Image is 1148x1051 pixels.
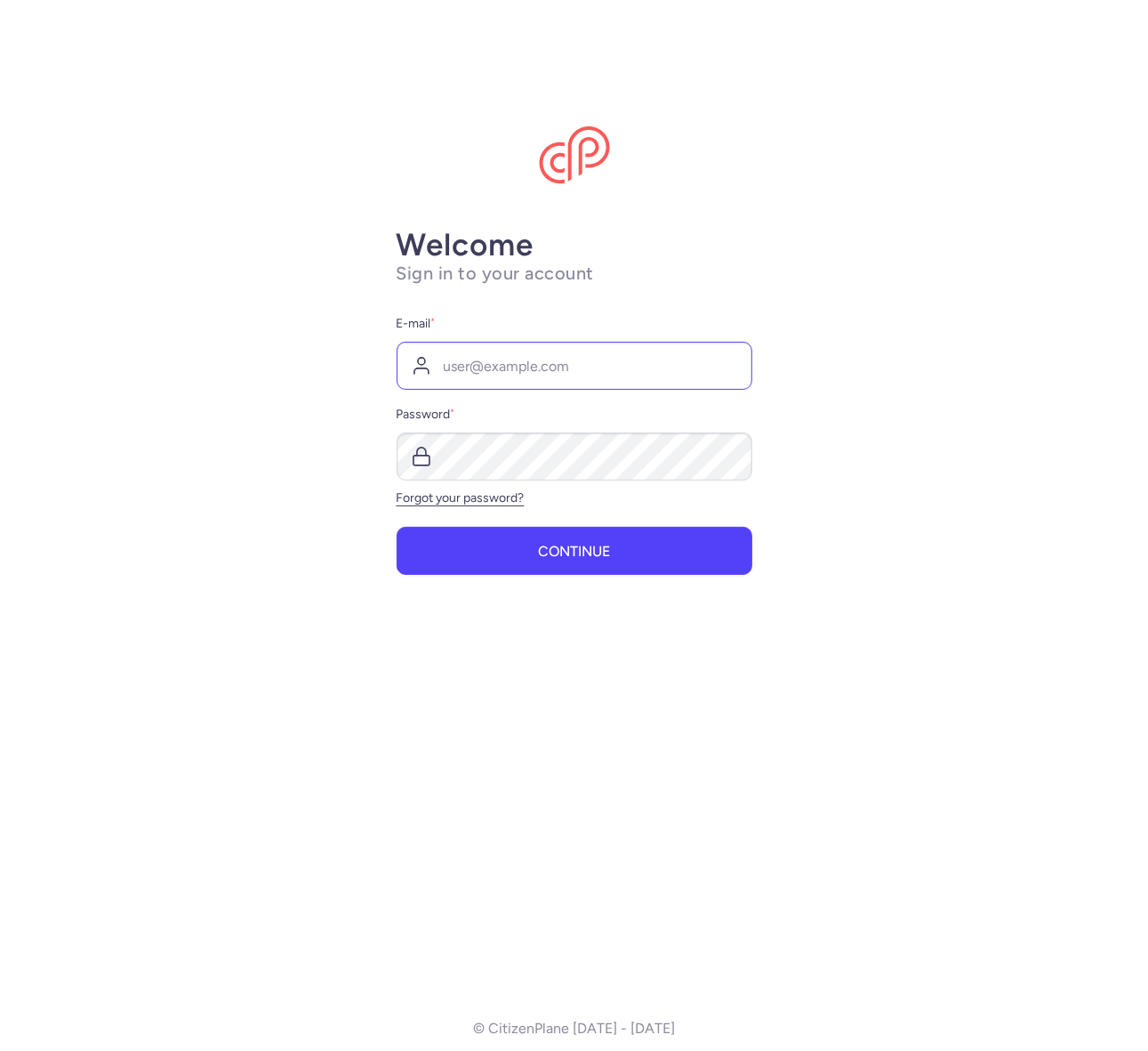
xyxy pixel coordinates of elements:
button: Continue [397,527,752,575]
label: E-mail [397,313,752,335]
label: Password [397,404,752,425]
img: CitizenPlane logo [539,126,610,185]
span: Continue [538,544,610,560]
p: © CitizenPlane [DATE] - [DATE] [473,1021,675,1037]
h1: Sign in to your account [397,263,752,285]
strong: Welcome [397,226,534,263]
input: user@example.com [397,342,752,390]
a: Forgot your password? [397,490,525,505]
